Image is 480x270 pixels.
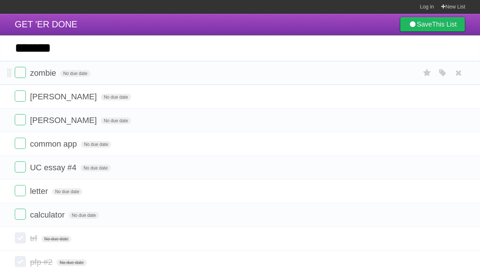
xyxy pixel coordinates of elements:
[30,92,99,101] span: [PERSON_NAME]
[432,21,457,28] b: This List
[15,90,26,102] label: Done
[15,67,26,78] label: Done
[30,139,79,148] span: common app
[15,256,26,267] label: Done
[69,212,99,219] span: No due date
[30,257,54,267] span: pfp #2
[30,187,50,196] span: letter
[30,68,58,78] span: zombie
[15,114,26,125] label: Done
[101,117,131,124] span: No due date
[30,116,99,125] span: [PERSON_NAME]
[60,70,90,77] span: No due date
[30,210,66,219] span: calculator
[56,259,86,266] span: No due date
[41,236,71,242] span: No due date
[15,161,26,172] label: Done
[52,188,82,195] span: No due date
[15,232,26,243] label: Done
[400,17,465,32] a: SaveThis List
[420,67,434,79] label: Star task
[80,165,110,171] span: No due date
[15,19,78,29] span: GET 'ER DONE
[81,141,111,148] span: No due date
[30,163,78,172] span: UC essay #4
[15,209,26,220] label: Done
[15,185,26,196] label: Done
[30,234,39,243] span: trf
[101,94,131,100] span: No due date
[15,138,26,149] label: Done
